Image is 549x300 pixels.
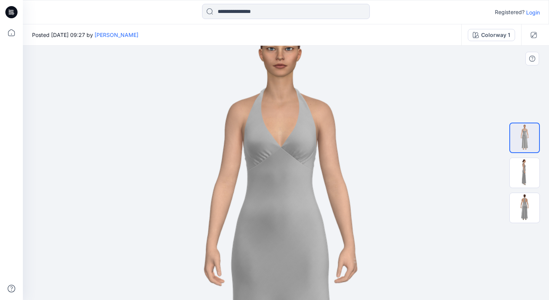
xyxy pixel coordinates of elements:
button: Colorway 1 [468,29,515,41]
div: Colorway 1 [481,31,510,39]
a: [PERSON_NAME] [95,32,138,38]
span: Posted [DATE] 09:27 by [32,31,138,39]
p: Registered? [495,8,525,17]
img: P-125-REV-2_Default Colorway_1 [510,123,539,152]
img: P-125-REV-2_Default Colorway_3 [510,193,539,223]
img: P-125-REV-2_Default Colorway_2 [510,158,539,188]
p: Login [526,8,540,16]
